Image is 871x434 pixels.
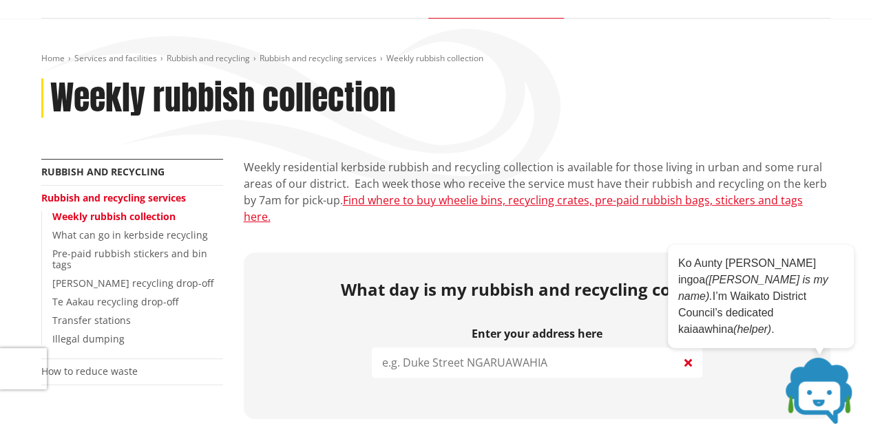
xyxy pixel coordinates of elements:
em: ([PERSON_NAME] is my name). [678,274,828,302]
a: Transfer stations [52,314,131,327]
a: Home [41,52,65,64]
a: [PERSON_NAME] recycling drop-off [52,276,213,290]
p: Weekly residential kerbside rubbish and recycling collection is available for those living in urb... [244,159,830,225]
a: Te Aakau recycling drop-off [52,295,178,308]
a: Services and facilities [74,52,157,64]
a: Rubbish and recycling services [260,52,377,64]
span: Weekly rubbish collection [386,52,483,64]
a: Pre-paid rubbish stickers and bin tags [52,247,207,272]
a: Find where to buy wheelie bins, recycling crates, pre-paid rubbish bags, stickers and tags here. [244,193,803,224]
label: Enter your address here [372,327,702,340]
nav: breadcrumb [41,53,830,65]
a: Rubbish and recycling [41,165,165,178]
a: Illegal dumping [52,332,125,345]
h2: What day is my rubbish and recycling collected? [254,280,820,300]
a: How to reduce waste [41,365,138,378]
input: e.g. Duke Street NGARUAWAHIA [372,347,702,378]
p: Ko Aunty [PERSON_NAME] ingoa I’m Waikato District Council’s dedicated kaiaawhina . [678,255,843,338]
a: Rubbish and recycling [167,52,250,64]
a: What can go in kerbside recycling [52,228,208,241]
h1: Weekly rubbish collection [50,78,396,118]
a: Weekly rubbish collection [52,210,176,223]
em: (helper) [733,323,771,335]
a: Rubbish and recycling services [41,191,186,204]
